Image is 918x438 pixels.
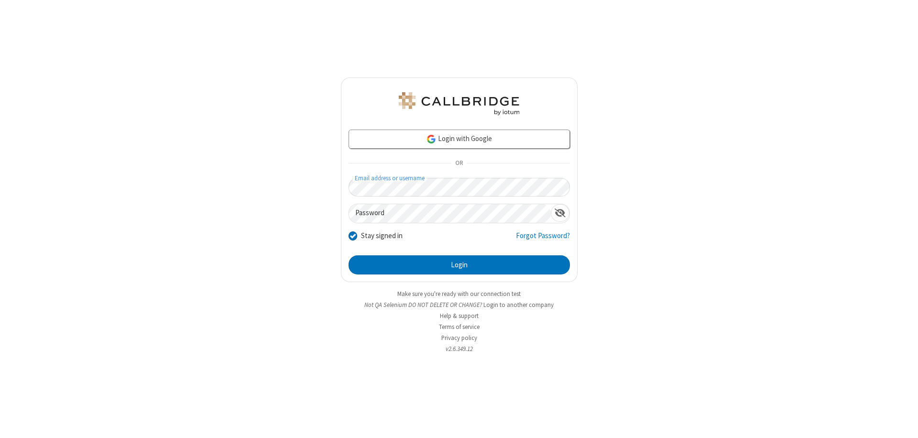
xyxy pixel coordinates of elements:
span: OR [451,157,467,170]
div: Show password [551,204,569,222]
img: QA Selenium DO NOT DELETE OR CHANGE [397,92,521,115]
img: google-icon.png [426,134,437,144]
label: Stay signed in [361,230,403,241]
li: Not QA Selenium DO NOT DELETE OR CHANGE? [341,300,578,309]
button: Login to another company [483,300,554,309]
a: Privacy policy [441,334,477,342]
a: Make sure you're ready with our connection test [397,290,521,298]
a: Terms of service [439,323,480,331]
li: v2.6.349.12 [341,344,578,353]
button: Login [349,255,570,274]
a: Forgot Password? [516,230,570,249]
a: Login with Google [349,130,570,149]
input: Email address or username [349,178,570,197]
a: Help & support [440,312,479,320]
input: Password [349,204,551,223]
iframe: Chat [894,413,911,431]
